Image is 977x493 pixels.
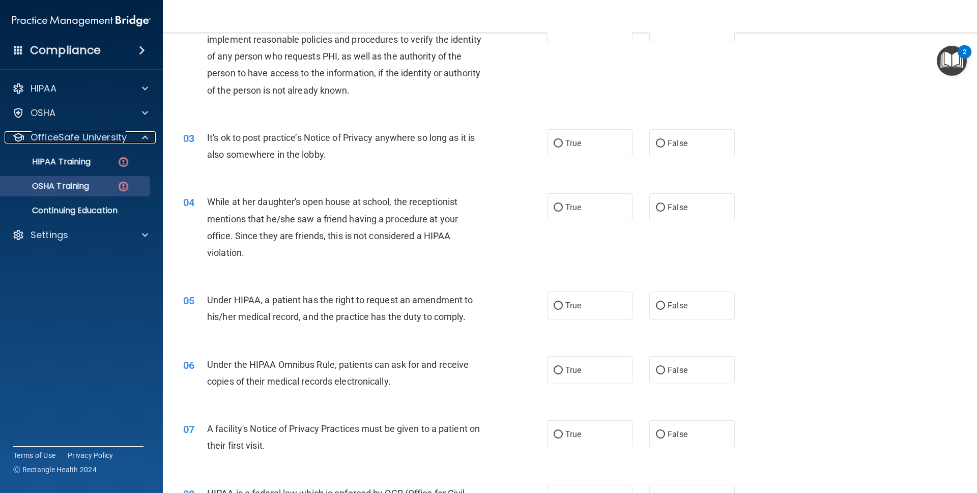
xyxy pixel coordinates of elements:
img: danger-circle.6113f641.png [117,156,130,168]
span: False [668,202,687,212]
span: Under the HIPAA Omnibus Rule, patients can ask for and receive copies of their medical records el... [207,359,469,387]
a: OSHA [12,107,148,119]
p: OfficeSafe University [31,131,127,143]
span: It's ok to post practice’s Notice of Privacy anywhere so long as it is also somewhere in the lobby. [207,132,475,160]
p: Continuing Education [7,206,146,216]
p: Settings [31,229,68,241]
a: HIPAA [12,82,148,95]
span: False [668,301,687,310]
span: 06 [183,359,194,371]
span: True [565,23,581,33]
p: HIPAA [31,82,56,95]
input: True [554,367,563,374]
span: Under HIPAA, a patient has the right to request an amendment to his/her medical record, and the p... [207,295,473,322]
span: False [668,365,687,375]
span: While at her daughter's open house at school, the receptionist mentions that he/she saw a friend ... [207,196,458,258]
a: Privacy Policy [68,450,113,460]
h4: Compliance [30,43,101,57]
span: True [565,202,581,212]
img: PMB logo [12,11,151,31]
input: True [554,431,563,439]
a: Terms of Use [13,450,55,460]
span: True [565,301,581,310]
input: True [554,302,563,310]
span: False [668,138,687,148]
span: 03 [183,132,194,144]
input: False [656,431,665,439]
p: HIPAA Training [7,157,91,167]
input: False [656,204,665,212]
input: True [554,204,563,212]
input: True [554,140,563,148]
span: 05 [183,295,194,307]
span: True [565,138,581,148]
input: False [656,367,665,374]
p: OSHA [31,107,56,119]
span: 04 [183,196,194,209]
span: A facility's Notice of Privacy Practices must be given to a patient on their first visit. [207,423,480,451]
button: Open Resource Center, 2 new notifications [937,46,967,76]
span: False [668,429,687,439]
span: The Privacy Rule requires covered entities to develop and implement reasonable policies and proce... [207,17,481,96]
span: False [668,23,687,33]
span: True [565,429,581,439]
input: False [656,302,665,310]
span: 07 [183,423,194,436]
span: Ⓒ Rectangle Health 2024 [13,465,97,475]
span: True [565,365,581,375]
div: 2 [963,52,966,65]
a: OfficeSafe University [12,131,148,143]
input: False [656,140,665,148]
p: OSHA Training [7,181,89,191]
a: Settings [12,229,148,241]
img: danger-circle.6113f641.png [117,180,130,193]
